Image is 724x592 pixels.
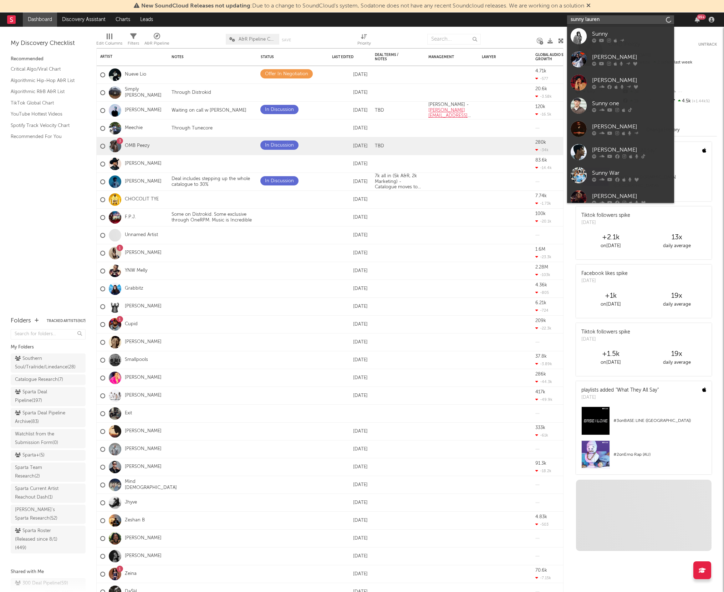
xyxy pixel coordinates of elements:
div: 19 x [644,292,710,300]
a: Smallpools [125,357,148,363]
div: -16.5k [535,112,551,117]
div: [DATE] [332,570,368,578]
div: Through Tunecore [168,126,216,131]
span: New SoundCloud Releases not updating [141,3,250,9]
div: [DATE] [332,374,368,382]
div: playlists added [581,387,659,394]
div: [PERSON_NAME]'s Sparta Research ( 52 ) [15,506,65,523]
a: Exit [125,410,132,417]
div: Waiting on call w [PERSON_NAME] [168,108,250,113]
div: -22.3k [535,326,551,331]
div: 209k [535,318,546,323]
div: Sparta Team Research ( 2 ) [15,464,65,481]
div: 91.3k [535,461,546,466]
div: In Discussion [265,141,294,150]
div: Sunny [592,30,671,38]
div: [DATE] [581,394,659,401]
a: Mind [DEMOGRAPHIC_DATA] [125,479,177,491]
a: Charts [111,12,135,27]
input: Search for artists [567,15,674,24]
div: 2.28M [535,265,548,270]
div: Edit Columns [96,39,122,48]
div: Filters [128,30,139,51]
a: Southern Soul/Trailride/Linedance(28) [11,353,86,373]
div: daily average [644,242,710,250]
div: [DATE] [332,481,368,489]
span: A&R Pipeline Collaboration Official [239,37,276,42]
a: YNW Melly [125,268,147,274]
div: # 3 on BASE:LINE ([GEOGRAPHIC_DATA]) [613,417,706,425]
a: Unnamed Artist [125,232,158,238]
div: 37.8k [535,354,547,359]
input: Search for folders... [11,329,86,340]
div: -49.9k [535,397,552,402]
a: Sunny War [567,164,674,187]
a: Critical Algo/Viral Chart [11,65,78,73]
div: on [DATE] [578,300,644,309]
div: Deal Terms / Notes [375,53,411,61]
div: [DATE] [332,320,368,329]
div: My Discovery Checklist [11,39,86,48]
div: My Folders [11,343,86,352]
a: F.P.J. [125,214,136,220]
div: 7k all in (5k A&R, 2k Marketing) - Catalogue moves to 70/30 [371,173,425,190]
div: [PERSON_NAME] [592,76,671,85]
a: Sparta Deal Pipeline(197) [11,387,86,406]
a: OMB Peezy [125,143,149,149]
div: -23.3k [535,255,551,259]
a: Zeina [125,571,137,577]
div: [DATE] [332,106,368,115]
div: -103k [535,272,550,277]
div: [DATE] [332,142,368,150]
div: 7.74k [535,194,547,198]
div: Filters [128,39,139,48]
div: [DATE] [332,499,368,507]
div: [DATE] [581,336,630,343]
div: [DATE] [332,160,368,168]
a: [PERSON_NAME] [125,107,162,113]
a: Simply [PERSON_NAME] [125,87,164,99]
div: Catalogue Research ( 7 ) [15,376,63,384]
div: Management [428,55,464,59]
div: -14.4k [535,165,552,170]
a: Algorithmic R&B A&R List [11,88,78,96]
div: daily average [644,358,710,367]
div: Facebook likes spike [581,270,628,277]
div: [DATE] [332,427,368,436]
div: Offer In Negotiation [265,70,308,78]
a: Recommended For You [11,133,78,141]
a: [PERSON_NAME] [567,48,674,71]
span: : Due to a change to SoundCloud's system, Sodatone does not have any recent Soundcloud releases. ... [141,3,584,9]
div: 99 + [697,14,706,20]
a: [PERSON_NAME] [125,179,162,185]
div: Deal includes stepping up the whole catalogue to 30% [168,176,257,187]
div: -61k [535,433,548,438]
div: +1.5k [578,350,644,358]
a: [PERSON_NAME] [567,117,674,141]
a: Sparta Roster (Released since 8/1)(449) [11,526,86,553]
div: [DATE] [332,249,368,257]
div: 417k [535,390,545,394]
div: -805 [535,290,549,295]
div: 100k [535,211,546,216]
div: 1.6M [535,247,545,252]
div: In Discussion [265,106,294,114]
div: 280k [535,140,546,145]
a: Sunny one [567,94,674,117]
a: Sparta Team Research(2) [11,463,86,482]
div: [DATE] [332,88,368,97]
div: 6.21k [535,301,546,305]
div: 13 x [644,233,710,242]
div: [DATE] [332,302,368,311]
div: In Discussion [265,177,294,185]
div: [DATE] [332,445,368,454]
a: Cupid [125,321,138,327]
a: Sparta Current Artist Reachout Dash(1) [11,484,86,503]
a: [PERSON_NAME] [125,464,162,470]
div: +2.1k [578,233,644,242]
div: 286k [535,372,546,377]
div: [PERSON_NAME] [592,122,671,131]
div: -44.3k [535,379,552,384]
a: [PERSON_NAME] [125,428,162,434]
div: Notes [172,55,243,59]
